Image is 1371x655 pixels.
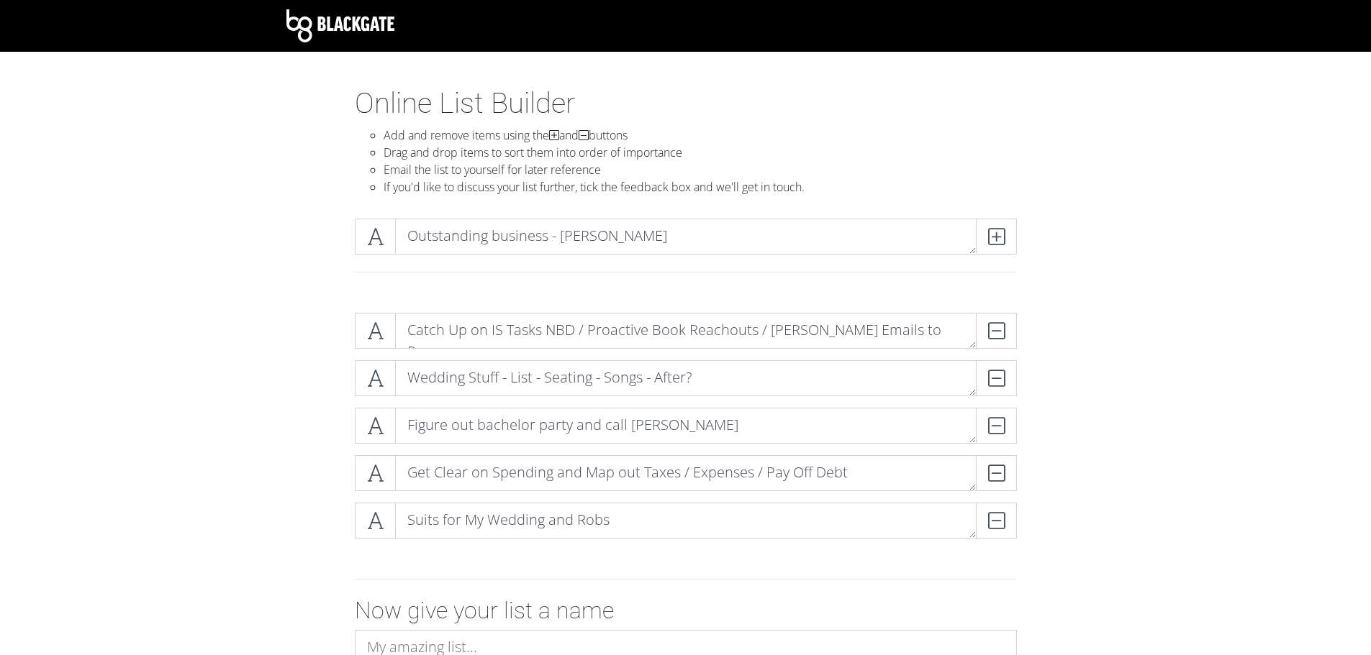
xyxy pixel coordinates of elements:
[286,9,394,42] img: Blackgate
[384,161,1017,178] li: Email the list to yourself for later reference
[384,178,1017,196] li: If you'd like to discuss your list further, tick the feedback box and we'll get in touch.
[355,86,1017,121] h1: Online List Builder
[384,144,1017,161] li: Drag and drop items to sort them into order of importance
[384,127,1017,144] li: Add and remove items using the and buttons
[355,597,1017,624] h2: Now give your list a name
